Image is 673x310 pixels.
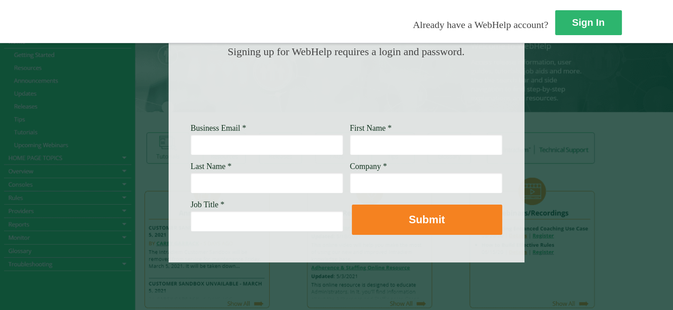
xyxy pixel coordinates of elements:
[196,67,497,111] img: Need Credentials? Sign up below. Have Credentials? Use the sign-in button.
[350,162,387,171] span: Company *
[555,10,622,35] a: Sign In
[350,124,392,133] span: First Name *
[409,213,445,225] strong: Submit
[191,124,246,133] span: Business Email *
[191,162,232,171] span: Last Name *
[572,17,604,28] strong: Sign In
[191,200,225,209] span: Job Title *
[413,19,548,30] span: Already have a WebHelp account?
[228,46,465,57] span: Signing up for WebHelp requires a login and password.
[352,205,502,235] button: Submit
